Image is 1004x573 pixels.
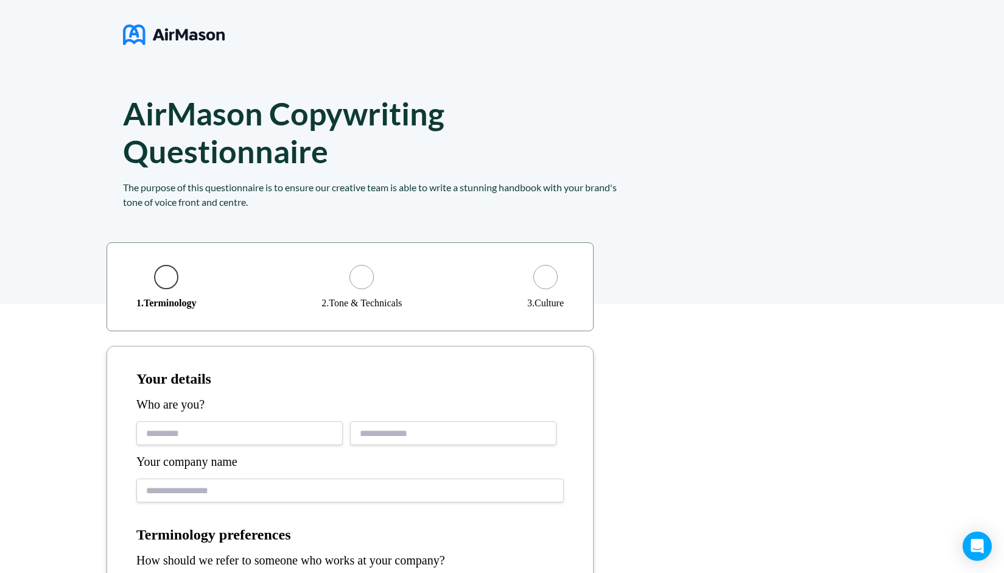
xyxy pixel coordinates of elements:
h1: Terminology preferences [136,527,564,544]
div: Who are you? [136,398,564,412]
div: 1 . Terminology [136,298,197,309]
div: Your company name [136,455,564,469]
h1: AirMason Copywriting Questionnaire [123,94,480,170]
h1: Your details [136,371,564,388]
img: logo [123,19,225,50]
div: 3 . Culture [527,298,564,309]
div: How should we refer to someone who works at your company? [136,554,564,568]
div: The purpose of this questionnaire is to ensure our creative team is able to write a stunning hand... [123,180,622,209]
div: 2 . Tone & Technicals [321,298,402,309]
div: Open Intercom Messenger [963,532,992,561]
